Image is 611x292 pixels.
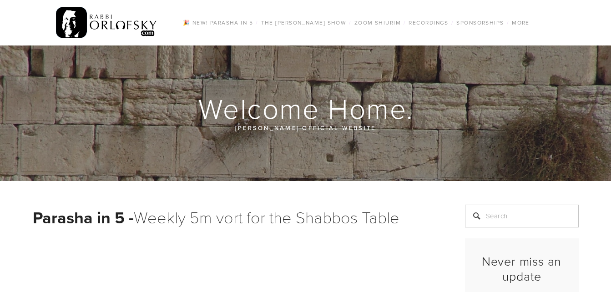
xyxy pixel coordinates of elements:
[406,17,451,29] a: Recordings
[56,5,157,40] img: RabbiOrlofsky.com
[256,19,258,26] span: /
[507,19,509,26] span: /
[473,254,571,283] h2: Never miss an update
[33,205,442,230] h1: Weekly 5m vort for the Shabbos Table
[33,206,134,229] strong: Parasha in 5 -
[451,19,454,26] span: /
[509,17,532,29] a: More
[465,205,579,227] input: Search
[404,19,406,26] span: /
[454,17,506,29] a: Sponsorships
[349,19,351,26] span: /
[33,94,580,123] h1: Welcome Home.
[87,123,524,133] p: [PERSON_NAME] official website
[352,17,404,29] a: Zoom Shiurim
[258,17,349,29] a: The [PERSON_NAME] Show
[180,17,256,29] a: 🎉 NEW! Parasha in 5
